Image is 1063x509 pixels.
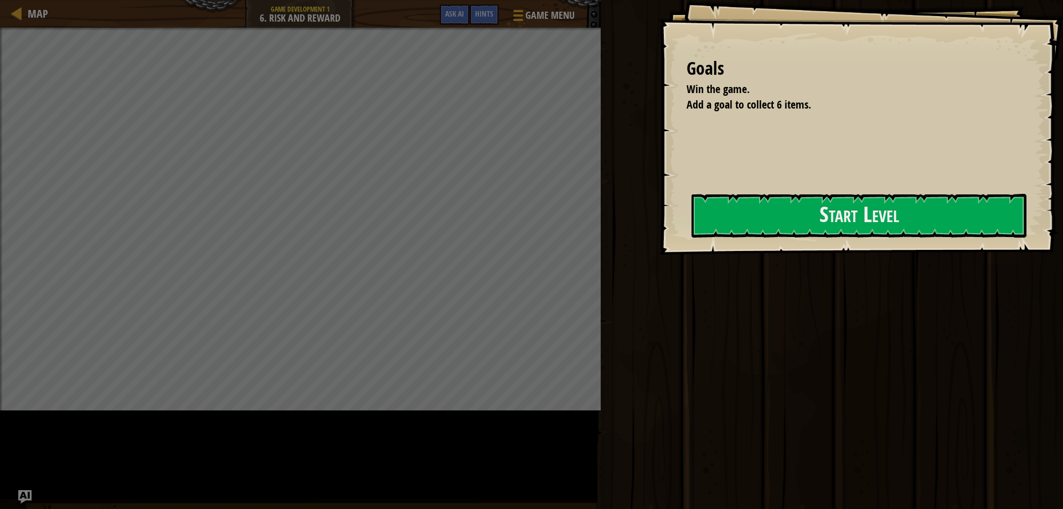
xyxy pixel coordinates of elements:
li: Win the game. [673,81,1021,97]
span: Hints [475,8,493,19]
span: Win the game. [687,81,750,96]
button: Start Level [692,194,1026,238]
span: Add a goal to collect 6 items. [687,97,811,112]
button: Ask AI [18,490,32,503]
button: Ask AI [440,4,469,25]
li: Add a goal to collect 6 items. [673,97,1021,113]
a: Map [22,6,48,21]
span: Ask AI [445,8,464,19]
span: Map [28,6,48,21]
button: Game Menu [504,4,581,30]
div: Goals [687,56,1024,81]
span: Game Menu [525,8,575,23]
